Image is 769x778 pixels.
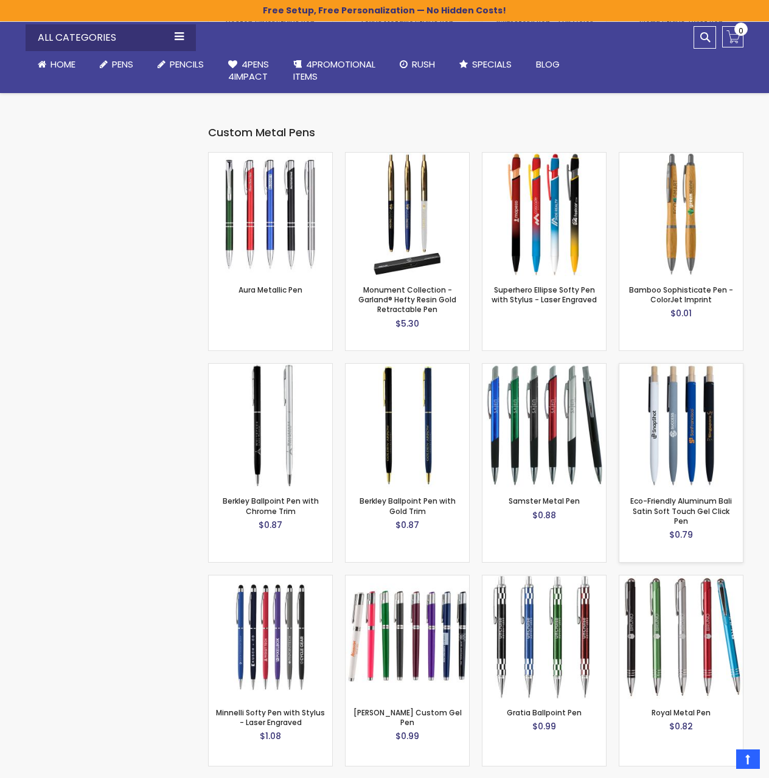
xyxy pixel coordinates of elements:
a: Royal Metal Pen [619,575,743,585]
span: Specials [472,58,512,71]
span: 4PROMOTIONAL ITEMS [293,58,375,83]
img: Berkley Ballpoint Pen with Chrome Trim [209,364,332,487]
span: Pencils [170,58,204,71]
a: Pencils [145,51,216,78]
a: 4PROMOTIONALITEMS [281,51,388,91]
a: 0 [722,26,743,47]
span: Custom Metal Pens [208,125,315,140]
span: $0.01 [670,307,692,319]
a: Aura Metallic Pen [209,152,332,162]
a: Minnelli Softy Pen with Stylus - Laser Engraved [209,575,332,585]
a: Eco-Friendly Aluminum Bali Satin Soft Touch Gel Click Pen [619,363,743,373]
img: Earl Custom Gel Pen [346,575,469,699]
div: All Categories [26,24,196,51]
span: $0.99 [395,730,419,742]
span: 0 [739,25,743,36]
img: Superhero Ellipse Softy Pen with Stylus - Laser Engraved [482,153,606,276]
img: Minnelli Softy Pen with Stylus - Laser Engraved [209,575,332,699]
a: Specials [447,51,524,78]
span: $0.79 [669,529,693,541]
a: Rush [388,51,447,78]
span: $0.88 [532,509,556,521]
a: Eco-Friendly Aluminum Bali Satin Soft Touch Gel Click Pen [630,496,732,526]
a: Earl Custom Gel Pen [346,575,469,585]
a: Pens [88,51,145,78]
span: 4Pens 4impact [228,58,269,83]
a: Gratia Ballpoint Pen [482,575,606,585]
a: Bamboo Sophisticate Pen - ColorJet Imprint [619,152,743,162]
img: Samster Metal Pen [482,364,606,487]
img: Royal Metal Pen [619,575,743,699]
a: Berkley Ballpoint Pen with Chrome Trim [209,363,332,373]
a: Minnelli Softy Pen with Stylus - Laser Engraved [216,707,325,728]
a: Superhero Ellipse Softy Pen with Stylus - Laser Engraved [482,152,606,162]
a: [PERSON_NAME] Custom Gel Pen [353,707,462,728]
span: Pens [112,58,133,71]
a: Berkley Ballpoint Pen with Gold Trim [346,363,469,373]
span: $0.87 [259,519,282,531]
a: Berkley Ballpoint Pen with Chrome Trim [223,496,319,516]
a: Monument Collection - Garland® Hefty Resin Gold Retractable Pen [358,285,456,314]
img: Aura Metallic Pen [209,153,332,276]
span: $5.30 [395,318,419,330]
img: Berkley Ballpoint Pen with Gold Trim [346,364,469,487]
img: Monument Collection - Garland® Hefty Resin Gold Retractable Pen [346,153,469,276]
a: Bamboo Sophisticate Pen - ColorJet Imprint [629,285,733,305]
span: Rush [412,58,435,71]
span: Home [50,58,75,71]
a: Home [26,51,88,78]
a: Samster Metal Pen [482,363,606,373]
a: Monument Collection - Garland® Hefty Resin Gold Retractable Pen [346,152,469,162]
img: Bamboo Sophisticate Pen - ColorJet Imprint [619,153,743,276]
span: $0.87 [395,519,419,531]
a: Blog [524,51,572,78]
a: 4Pens4impact [216,51,281,91]
img: Eco-Friendly Aluminum Bali Satin Soft Touch Gel Click Pen [619,364,743,487]
span: Blog [536,58,560,71]
a: Superhero Ellipse Softy Pen with Stylus - Laser Engraved [492,285,597,305]
span: $1.08 [260,730,281,742]
a: Aura Metallic Pen [238,285,302,295]
img: Gratia Ballpoint Pen [482,575,606,699]
a: Berkley Ballpoint Pen with Gold Trim [360,496,456,516]
a: Samster Metal Pen [509,496,580,506]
